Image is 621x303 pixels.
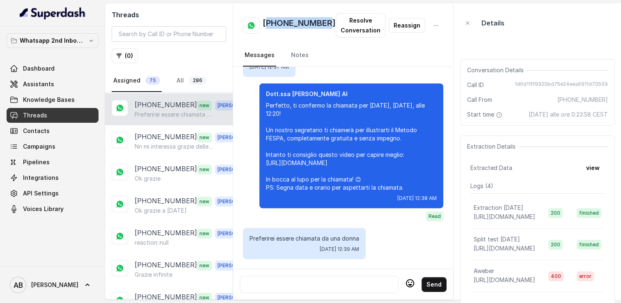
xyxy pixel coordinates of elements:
[197,101,212,110] span: new
[7,108,99,123] a: Threads
[426,211,443,221] span: Read
[7,202,99,216] a: Voices Library
[548,240,563,250] span: 200
[135,271,172,279] p: Grazie infinite
[23,189,59,197] span: API Settings
[135,100,197,110] p: [PHONE_NUMBER]
[215,293,261,303] span: [PERSON_NAME]
[548,271,564,281] span: 400
[215,165,261,174] span: [PERSON_NAME]
[577,208,601,218] span: finished
[135,228,197,239] p: [PHONE_NUMBER]
[7,92,99,107] a: Knowledge Bases
[7,61,99,76] a: Dashboard
[135,164,197,174] p: [PHONE_NUMBER]
[175,70,208,92] a: All286
[467,110,504,119] span: Start time
[215,101,261,110] span: [PERSON_NAME]
[7,124,99,138] a: Contacts
[467,96,492,104] span: Call From
[197,197,212,207] span: new
[481,18,504,28] p: Details
[470,182,605,190] p: Logs ( 4 )
[20,36,85,46] p: Whatsapp 2nd Inbound BM5
[112,70,226,92] nav: Tabs
[20,7,86,20] img: light.svg
[135,260,197,271] p: [PHONE_NUMBER]
[250,234,359,243] p: Preferirei essere chiamata da una donna
[397,195,437,202] span: [DATE] 12:38 AM
[7,170,99,185] a: Integrations
[14,281,23,289] text: AB
[197,229,212,239] span: new
[215,261,261,271] span: [PERSON_NAME]
[215,229,261,239] span: [PERSON_NAME]
[557,96,608,104] span: [PHONE_NUMBER]
[112,10,226,20] h2: Threads
[474,204,523,212] p: Extraction [DATE]
[7,33,99,48] button: Whatsapp 2nd Inbound BM5
[470,164,512,172] span: Extracted Data
[467,142,519,151] span: Extraction Details
[31,281,78,289] span: [PERSON_NAME]
[112,26,226,42] input: Search by Call ID or Phone Number
[577,271,594,281] span: error
[467,66,527,74] span: Conversation Details
[112,48,138,63] button: (0)
[474,235,520,243] p: Split test [DATE]
[474,213,535,220] span: [URL][DOMAIN_NAME]
[243,44,443,67] nav: Tabs
[197,293,212,303] span: new
[135,292,197,303] p: [PHONE_NUMBER]
[266,90,437,98] p: Dott.ssa [PERSON_NAME] AI
[112,70,162,92] a: Assigned75
[474,267,494,275] p: Aweber
[320,246,359,252] span: [DATE] 12:39 AM
[23,205,64,213] span: Voices Library
[135,239,169,247] p: reaction::null
[23,158,50,166] span: Pipelines
[289,44,310,67] a: Notes
[197,261,212,271] span: new
[7,273,99,296] a: [PERSON_NAME]
[7,77,99,92] a: Assistants
[389,18,425,33] button: Reassign
[336,13,385,38] button: Resolve Conversation
[548,208,563,218] span: 200
[197,165,212,174] span: new
[581,161,605,175] button: view
[23,142,55,151] span: Campaigns
[23,127,50,135] span: Contacts
[197,133,212,142] span: new
[23,174,59,182] span: Integrations
[135,174,160,183] p: Ok grazie
[529,110,608,119] span: [DATE] alle ore 0:23:58 CEST
[515,81,608,89] span: 1d6d11ff9920bd75e24eea6911d70509
[467,81,484,89] span: Call ID
[23,64,55,73] span: Dashboard
[250,64,289,70] span: [DATE] 12:37 AM
[474,245,535,252] span: [URL][DOMAIN_NAME]
[23,111,47,119] span: Threads
[135,132,197,142] p: [PHONE_NUMBER]
[7,186,99,201] a: API Settings
[23,80,54,88] span: Assistants
[263,17,336,34] h2: [PHONE_NUMBER]
[422,277,447,292] button: Send
[474,276,535,283] span: [URL][DOMAIN_NAME]
[7,139,99,154] a: Campaigns
[135,207,187,215] p: Ok grazie a [DATE]
[135,110,213,119] p: Preferirei essere chiamata da una donna
[215,133,261,142] span: [PERSON_NAME]
[145,76,160,85] span: 75
[135,196,197,207] p: [PHONE_NUMBER]
[266,101,437,192] p: Perfetto, ti confermo la chiamata per [DATE], [DATE], alle 12:20! Un nostro segretario ti chiamer...
[189,76,206,85] span: 286
[135,142,213,151] p: Nn mi interessa grazie delle informazioni
[23,96,75,104] span: Knowledge Bases
[215,197,261,207] span: [PERSON_NAME]
[243,44,276,67] a: Messages
[577,240,601,250] span: finished
[7,155,99,170] a: Pipelines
